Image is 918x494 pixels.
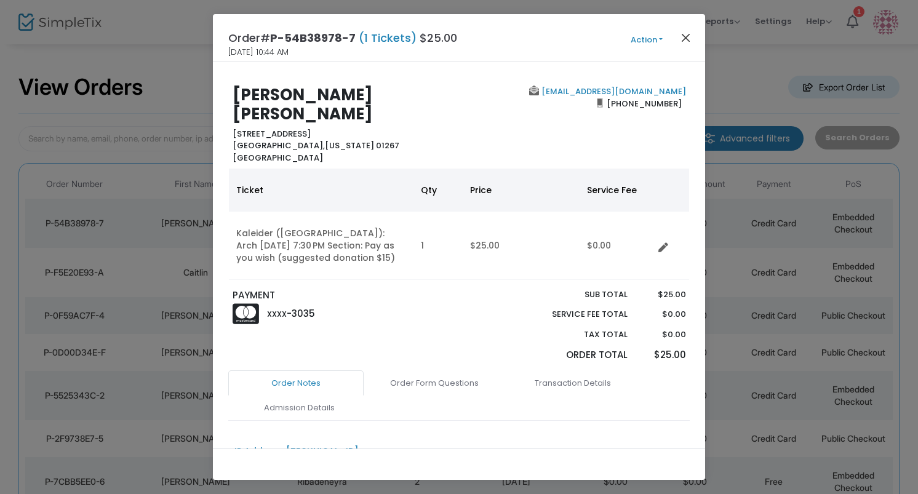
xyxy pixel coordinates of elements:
a: Order Notes [228,370,364,396]
th: Ticket [229,169,413,212]
th: Service Fee [580,169,653,212]
p: Service Fee Total [523,308,628,321]
h4: Order# $25.00 [228,30,457,46]
a: Admission Details [231,395,367,421]
th: Price [463,169,580,212]
span: (1 Tickets) [356,30,420,46]
a: [EMAIL_ADDRESS][DOMAIN_NAME] [539,86,686,97]
b: [STREET_ADDRESS] [US_STATE] 01267 [GEOGRAPHIC_DATA] [233,128,399,164]
p: Order Total [523,348,628,362]
p: $0.00 [639,329,685,341]
p: Tax Total [523,329,628,341]
span: [GEOGRAPHIC_DATA], [233,140,325,151]
span: [PHONE_NUMBER] [603,94,686,113]
p: $25.00 [639,289,685,301]
p: Sub total [523,289,628,301]
button: Close [678,30,694,46]
b: [PERSON_NAME] [PERSON_NAME] [233,84,373,125]
td: $25.00 [463,212,580,280]
button: Action [610,33,684,47]
th: Qty [413,169,463,212]
p: PAYMENT [233,289,453,303]
td: $0.00 [580,212,653,280]
div: IP Address: [TECHNICAL_ID] [234,445,359,458]
span: -3035 [287,307,315,320]
td: Kaleider ([GEOGRAPHIC_DATA]): Arch [DATE] 7:30 PM Section: Pay as you wish (suggested donation $15) [229,212,413,280]
td: 1 [413,212,463,280]
span: P-54B38978-7 [270,30,356,46]
a: Transaction Details [505,370,641,396]
p: $25.00 [639,348,685,362]
p: $0.00 [639,308,685,321]
span: [DATE] 10:44 AM [228,46,289,58]
div: Data table [229,169,689,280]
span: XXXX [267,309,287,319]
a: Order Form Questions [367,370,502,396]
